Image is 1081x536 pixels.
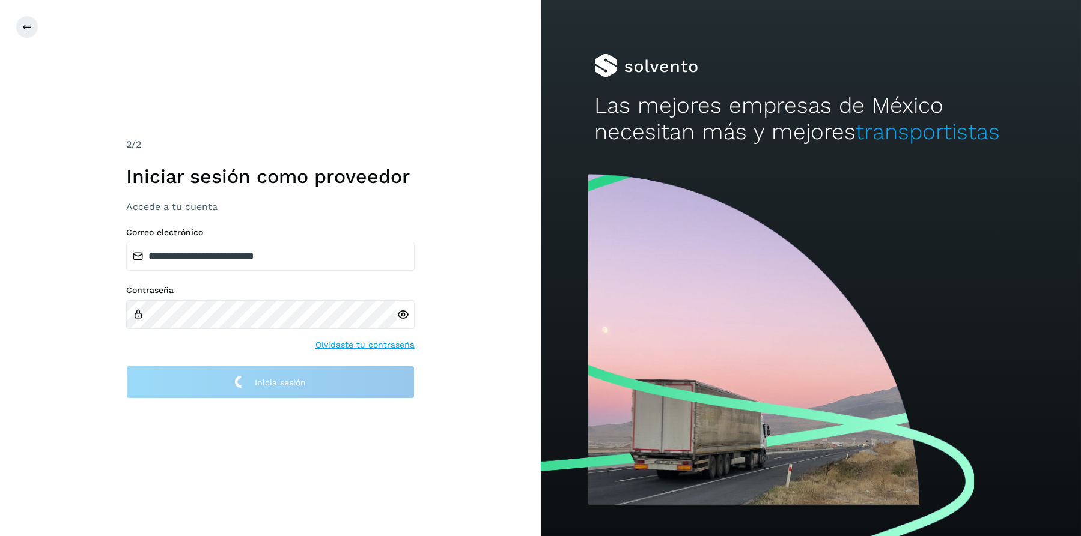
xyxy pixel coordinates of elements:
[126,366,415,399] button: Inicia sesión
[126,285,415,295] label: Contraseña
[126,165,415,188] h1: Iniciar sesión como proveedor
[255,378,306,387] span: Inicia sesión
[315,339,415,351] a: Olvidaste tu contraseña
[126,201,415,212] h3: Accede a tu cuenta
[126,227,415,238] label: Correo electrónico
[856,119,1000,145] span: transportistas
[594,92,1027,146] h2: Las mejores empresas de México necesitan más y mejores
[126,137,415,152] div: /2
[126,139,132,150] span: 2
